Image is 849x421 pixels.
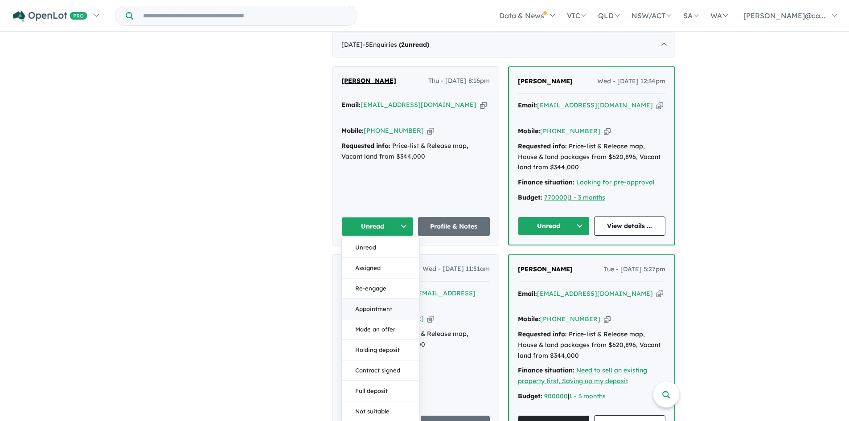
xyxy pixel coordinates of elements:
div: | [518,391,665,402]
div: Price-list & Release map, House & land packages from $620,896, Vacant land from $344,000 [518,141,665,173]
div: Price-list & Release map, House & land packages from $620,896, Vacant land from $344,000 [518,329,665,361]
button: Copy [656,289,663,298]
a: [PHONE_NUMBER] [540,127,600,135]
a: 900000 [544,392,568,400]
strong: Mobile: [341,127,364,135]
span: [PERSON_NAME] [518,77,573,85]
span: Tue - [DATE] 5:27pm [604,264,665,275]
strong: Email: [518,290,537,298]
a: 770000 [544,193,567,201]
a: [EMAIL_ADDRESS][DOMAIN_NAME] [537,290,653,298]
button: Copy [604,127,611,136]
div: [DATE] [332,33,675,57]
button: Assigned [342,258,419,278]
a: View details ... [594,217,666,236]
a: [PERSON_NAME] [341,76,396,86]
span: Wed - [DATE] 11:51am [422,264,490,274]
strong: Mobile: [518,127,540,135]
span: Thu - [DATE] 8:16pm [428,76,490,86]
a: [PERSON_NAME] [518,76,573,87]
button: Copy [604,315,611,324]
strong: Finance situation: [518,366,574,374]
button: Full deposit [342,381,419,401]
input: Try estate name, suburb, builder or developer [135,6,355,25]
button: Re-engage [342,278,419,299]
strong: Finance situation: [518,178,574,186]
strong: Requested info: [518,330,567,338]
span: Wed - [DATE] 12:34pm [597,76,665,87]
a: [PHONE_NUMBER] [364,127,424,135]
strong: Requested info: [518,142,567,150]
a: [EMAIL_ADDRESS][DOMAIN_NAME] [361,101,476,109]
a: Looking for pre-approval [576,178,655,186]
button: Unread [341,217,414,236]
strong: Budget: [518,392,542,400]
a: [PERSON_NAME] [518,264,573,275]
span: [PERSON_NAME]@ca... [743,11,825,20]
div: | [518,192,665,203]
strong: Budget: [518,193,542,201]
button: Unread [518,217,590,236]
span: - 5 Enquir ies [363,41,429,49]
strong: Email: [341,101,361,109]
img: Openlot PRO Logo White [13,11,87,22]
button: Contract signed [342,360,419,381]
a: 1 - 3 months [569,392,606,400]
button: Copy [656,101,663,110]
span: [PERSON_NAME] [518,265,573,273]
a: Need to sell an existing property first, Saving up my deposit [518,366,647,385]
button: Appointment [342,299,419,319]
button: Unread [342,237,419,258]
button: Copy [427,126,434,135]
button: Copy [427,314,434,323]
strong: Mobile: [518,315,540,323]
a: Profile & Notes [418,217,490,236]
strong: Email: [518,101,537,109]
span: [PERSON_NAME] [341,77,396,85]
span: 2 [401,41,405,49]
strong: Requested info: [341,142,390,150]
a: 1 - 3 months [569,193,605,201]
a: [EMAIL_ADDRESS][DOMAIN_NAME] [537,101,653,109]
button: Copy [480,100,487,110]
div: Price-list & Release map, Vacant land from $344,000 [341,141,490,162]
strong: ( unread) [399,41,429,49]
button: Made an offer [342,319,419,340]
button: Holding deposit [342,340,419,360]
a: [PHONE_NUMBER] [540,315,600,323]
